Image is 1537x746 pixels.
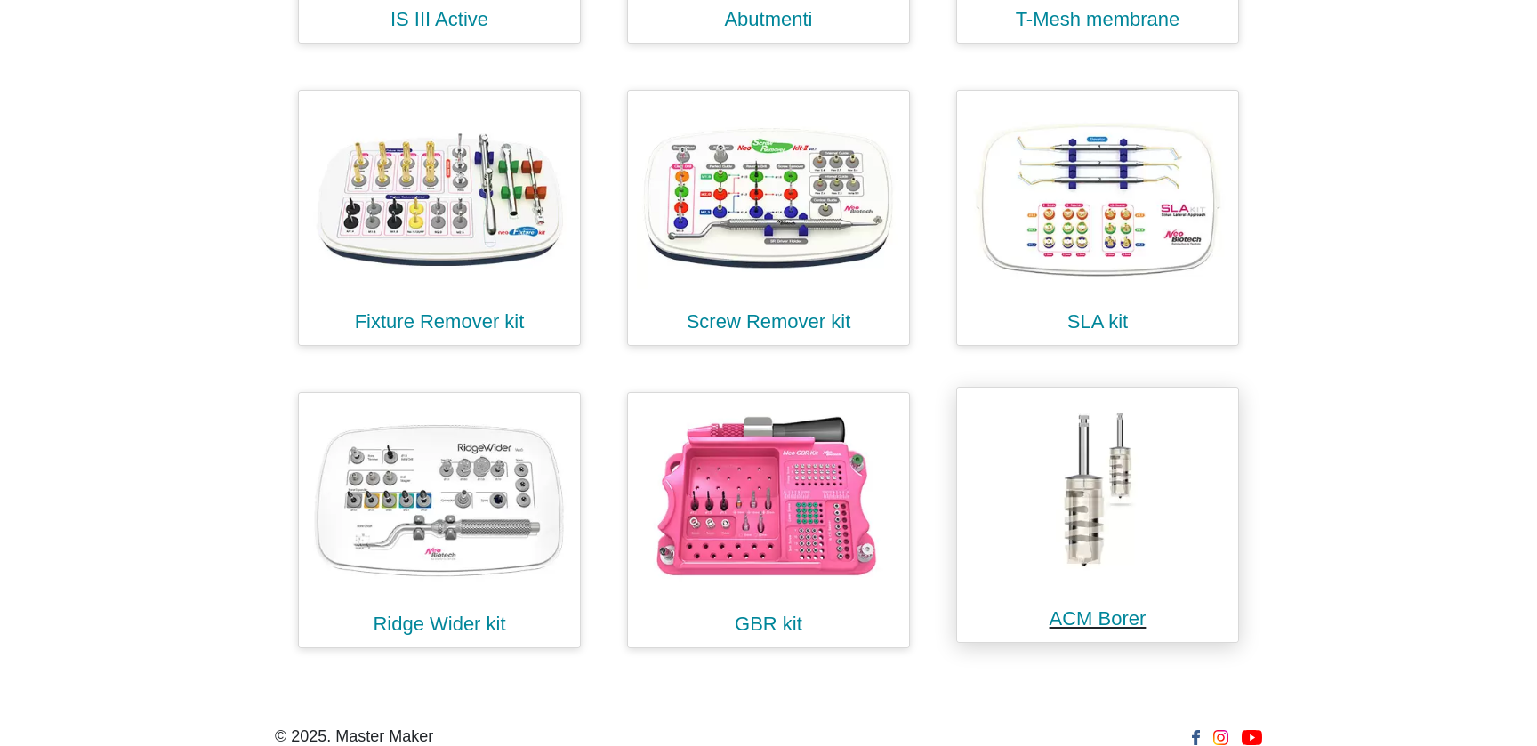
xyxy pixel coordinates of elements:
a: T-Mesh membrane​ [1016,8,1180,30]
a: IS III Active​ [390,8,488,30]
a: ACM Borer [1050,607,1147,630]
a: SLA kit [1067,310,1128,333]
a: GBR kit [735,613,802,635]
img: Instagram [1213,730,1228,745]
a: Abutmenti [724,8,812,30]
a: Ridge Wider kit [373,613,505,635]
img: Youtube [1242,730,1262,745]
a: Screw Remover kit [687,310,851,333]
a: Fixture Remover kit [355,310,525,333]
img: Facebook [1192,730,1200,745]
